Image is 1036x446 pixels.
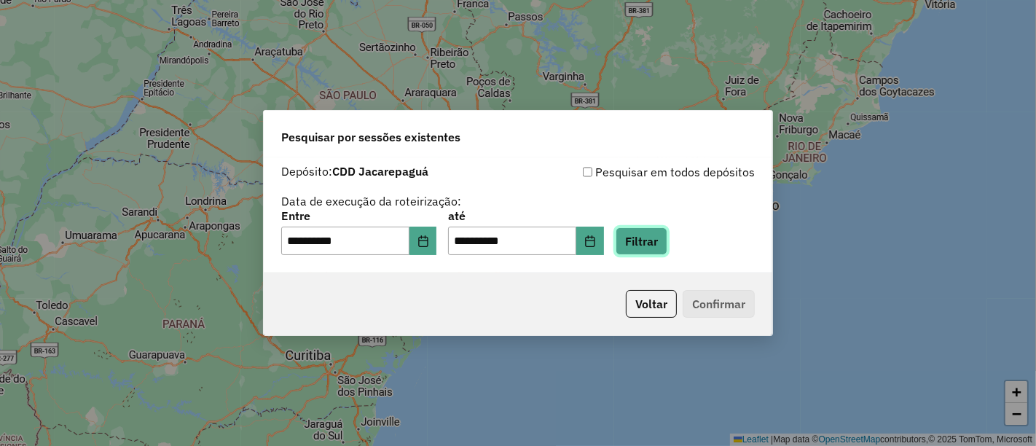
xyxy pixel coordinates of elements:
button: Choose Date [409,227,437,256]
div: Pesquisar em todos depósitos [518,163,755,181]
span: Pesquisar por sessões existentes [281,128,460,146]
label: Data de execução da roteirização: [281,192,461,210]
strong: CDD Jacarepaguá [332,164,428,179]
button: Choose Date [576,227,604,256]
label: Depósito: [281,163,428,180]
label: Entre [281,207,436,224]
button: Filtrar [616,227,667,255]
button: Voltar [626,290,677,318]
label: até [448,207,603,224]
